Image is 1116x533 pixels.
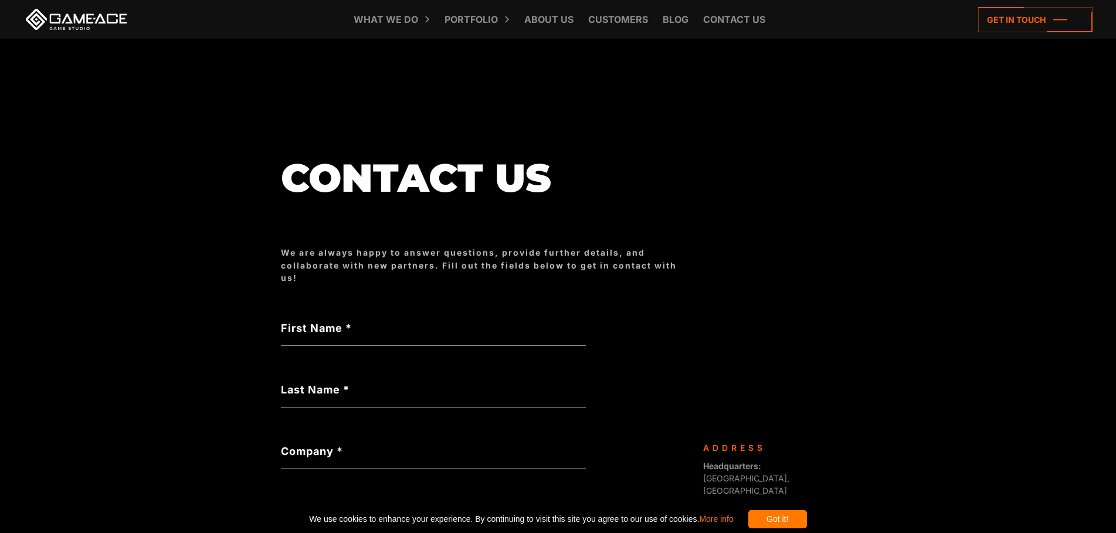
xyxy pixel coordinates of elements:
a: More info [699,514,733,524]
label: First Name * [281,320,586,336]
div: Got it! [748,510,807,528]
div: Address [703,442,826,454]
label: Company * [281,443,586,459]
span: We use cookies to enhance your experience. By continuing to visit this site you agree to our use ... [309,510,733,528]
label: Last Name * [281,382,586,398]
div: We are always happy to answer questions, provide further details, and collaborate with new partne... [281,246,691,284]
h1: Contact us [281,157,691,199]
a: Get in touch [978,7,1093,32]
strong: Headquarters: [703,461,761,471]
span: [GEOGRAPHIC_DATA], [GEOGRAPHIC_DATA] [703,461,789,495]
